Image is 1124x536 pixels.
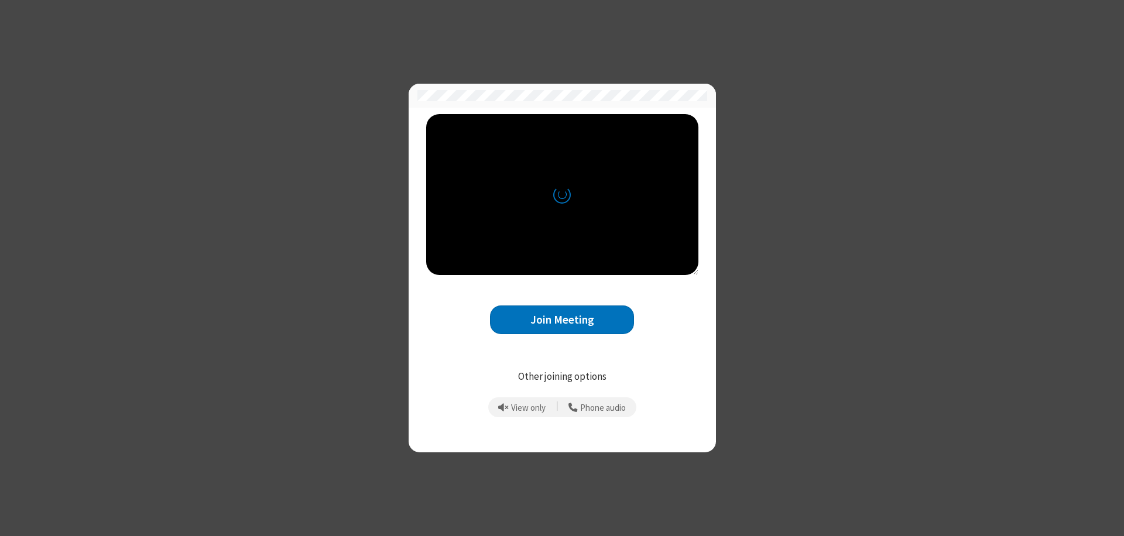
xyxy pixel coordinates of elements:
span: | [556,399,558,415]
p: Other joining options [426,369,698,384]
span: Phone audio [580,403,626,413]
button: Use your phone for mic and speaker while you view the meeting on this device. [564,397,630,417]
button: Join Meeting [490,305,634,334]
span: View only [511,403,546,413]
button: Prevent echo when there is already an active mic and speaker in the room. [494,397,550,417]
